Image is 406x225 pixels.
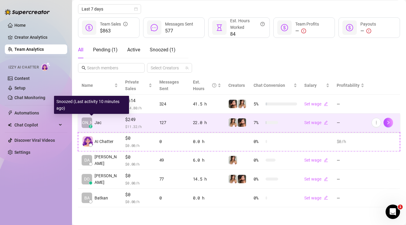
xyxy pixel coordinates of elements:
span: search [82,66,86,70]
span: 0 % [254,138,263,145]
span: [PERSON_NAME] [95,172,118,186]
span: 0 % [254,157,263,163]
span: edit [324,177,328,181]
span: 84 [230,31,265,38]
a: Chat Monitoring [14,95,45,100]
span: $ 14.80 /h [125,105,152,111]
span: Active [127,47,140,53]
span: dollar-circle [346,24,353,31]
span: AI Chatter [95,138,113,145]
a: Team Analytics [14,47,44,52]
span: question-circle [260,17,265,31]
td: — [333,151,368,170]
th: Creators [225,76,250,95]
a: Content [14,76,30,81]
a: Creator Analytics [14,32,62,42]
div: 49 [159,157,186,163]
span: 0 % [254,195,263,201]
span: DA [84,157,90,163]
span: calendar [134,7,138,11]
span: Snoozed ( 1 ) [150,47,176,53]
span: edit [324,102,328,106]
img: Donna [229,156,237,164]
div: Pending ( 1 ) [93,46,118,53]
span: $0 [125,191,152,198]
span: 5 % [254,101,263,107]
a: Set wageedit [304,196,328,200]
img: Donna [238,175,246,183]
td: — [333,114,368,132]
span: [PERSON_NAME] [71,119,103,126]
span: dollar-circle [86,24,93,31]
span: $614 [125,97,152,104]
div: 77 [159,176,186,182]
input: Search members [87,65,136,71]
div: 0.0 h [193,195,221,201]
span: Payouts [360,22,376,26]
span: hourglass [216,24,223,31]
span: 7 % [254,119,263,126]
span: edit [324,158,328,162]
span: Chat Copilot [14,120,57,130]
span: $ 0.00 /h [125,142,152,148]
div: 41.5 h [193,101,221,107]
span: Team Profits [295,22,319,26]
span: exclamation-circle [301,29,306,33]
span: thunderbolt [8,111,13,115]
span: dollar-circle [281,24,288,31]
span: question-circle [212,79,216,92]
span: $0 [125,154,152,161]
span: Messages Sent [165,22,193,26]
img: Donna [238,100,246,108]
a: Set wageedit [304,177,328,181]
a: Set wageedit [304,102,328,106]
div: 0 [159,138,186,145]
span: exclamation-circle [366,29,371,33]
a: Set wageedit [304,158,328,163]
td: — [333,95,368,114]
span: Last 7 days [82,5,137,14]
img: Donna [229,118,237,127]
div: Snoozed (Last activity 10 minutes ago) [54,96,129,114]
span: message [151,24,158,31]
span: more [374,120,378,125]
span: Automations [14,108,57,118]
div: 324 [159,101,186,107]
div: 22.0 h [193,119,221,126]
div: Est. Hours Worked [230,17,265,31]
span: 0 % [254,176,263,182]
td: — [333,170,368,189]
span: team [185,66,189,70]
span: Batkan [95,195,108,201]
span: $863 [100,27,128,35]
span: $0 [125,172,152,179]
img: Chat Copilot [8,123,12,127]
a: Setup [14,86,26,90]
span: Salary [304,83,317,88]
div: z [89,125,92,128]
div: — [295,27,319,35]
span: $ 0.00 /h [125,161,152,167]
div: 0.0 h [193,138,221,145]
span: 577 [165,27,193,35]
span: edit [324,120,328,125]
span: $ 0.00 /h [125,180,152,186]
div: — [360,27,376,35]
div: Est. Hours [193,79,217,92]
iframe: Intercom live chat [386,205,400,219]
div: 6.0 h [193,157,221,163]
img: Donna [229,175,237,183]
div: 0 [159,195,186,201]
td: — [333,189,368,208]
th: Name [78,76,122,95]
a: Set wageedit [304,120,328,125]
div: 127 [159,119,186,126]
span: $249 [125,116,152,123]
a: Settings [14,150,30,155]
span: Chat Conversion [254,83,285,88]
span: $ 11.32 /h [125,123,152,129]
span: Profitability [337,83,359,88]
span: $0 [125,135,152,142]
span: right [386,120,390,125]
div: All [78,46,83,53]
